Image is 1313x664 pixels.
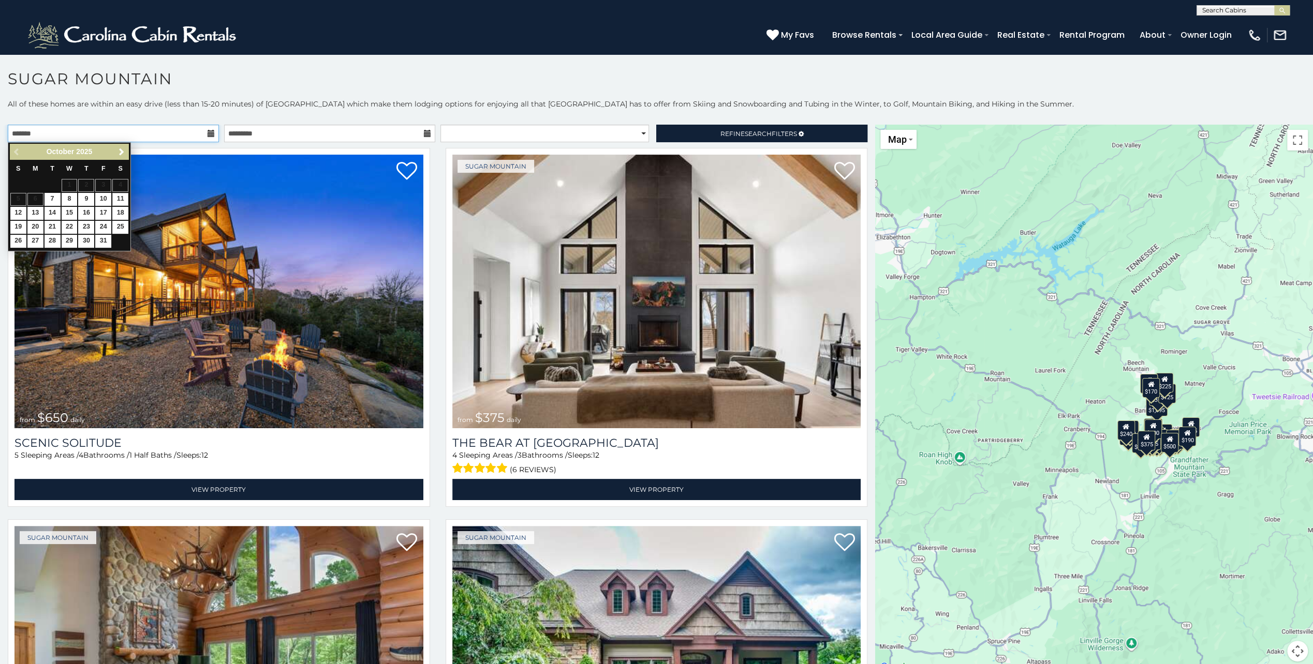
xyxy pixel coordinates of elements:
[452,436,861,450] a: The Bear At [GEOGRAPHIC_DATA]
[1054,26,1130,44] a: Rental Program
[14,155,423,428] img: Scenic Solitude
[119,165,123,172] span: Saturday
[1142,378,1160,398] div: $170
[76,147,92,156] span: 2025
[112,221,128,234] a: 25
[27,235,43,248] a: 27
[888,134,906,145] span: Map
[10,207,26,220] a: 12
[1247,28,1262,42] img: phone-regular-white.png
[452,436,861,450] h3: The Bear At Sugar Mountain
[101,165,106,172] span: Friday
[781,28,814,41] span: My Favs
[510,463,556,476] span: (6 reviews)
[1158,384,1176,403] div: $125
[1138,431,1156,450] div: $375
[1144,418,1161,438] div: $190
[45,207,61,220] a: 14
[396,532,417,554] a: Add to favorites
[452,155,861,428] a: The Bear At Sugar Mountain from $375 daily
[992,26,1050,44] a: Real Estate
[62,207,78,220] a: 15
[452,155,861,428] img: The Bear At Sugar Mountain
[14,155,423,428] a: Scenic Solitude from $650 daily
[112,207,128,220] a: 18
[20,416,35,424] span: from
[1287,130,1308,150] button: Toggle fullscreen view
[78,207,94,220] a: 16
[14,450,423,476] div: Sleeping Areas / Bathrooms / Sleeps:
[880,130,917,149] button: Change map style
[78,235,94,248] a: 30
[475,410,505,425] span: $375
[1182,417,1200,437] div: $155
[507,416,521,424] span: daily
[16,165,20,172] span: Sunday
[95,207,111,220] a: 17
[1166,430,1184,449] div: $195
[452,450,861,476] div: Sleeping Areas / Bathrooms / Sleeps:
[47,147,75,156] span: October
[37,410,68,425] span: $650
[62,193,78,206] a: 8
[14,450,19,460] span: 5
[458,531,534,544] a: Sugar Mountain
[1117,420,1135,440] div: $240
[1134,26,1171,44] a: About
[452,479,861,500] a: View Property
[26,20,241,51] img: White-1-2.png
[834,161,854,183] a: Add to favorites
[45,221,61,234] a: 21
[62,221,78,234] a: 22
[1140,374,1158,394] div: $240
[766,28,817,42] a: My Favs
[95,221,111,234] a: 24
[10,235,26,248] a: 26
[10,221,26,234] a: 19
[201,450,208,460] span: 12
[458,416,473,424] span: from
[1155,424,1172,444] div: $200
[70,416,85,424] span: daily
[79,450,83,460] span: 4
[1175,26,1237,44] a: Owner Login
[396,161,417,183] a: Add to favorites
[593,450,599,460] span: 12
[78,193,94,206] a: 9
[518,450,522,460] span: 3
[84,165,88,172] span: Thursday
[27,207,43,220] a: 13
[1132,433,1149,453] div: $650
[20,531,96,544] a: Sugar Mountain
[45,193,61,206] a: 7
[834,532,854,554] a: Add to favorites
[33,165,38,172] span: Monday
[50,165,54,172] span: Tuesday
[95,235,111,248] a: 31
[1178,427,1196,446] div: $190
[827,26,902,44] a: Browse Rentals
[745,130,772,138] span: Search
[1287,641,1308,661] button: Map camera controls
[458,160,534,173] a: Sugar Mountain
[78,221,94,234] a: 23
[27,221,43,234] a: 20
[1273,28,1287,42] img: mail-regular-white.png
[720,130,797,138] span: Refine Filters
[906,26,987,44] a: Local Area Guide
[1156,373,1173,393] div: $225
[14,479,423,500] a: View Property
[62,235,78,248] a: 29
[452,450,457,460] span: 4
[45,235,61,248] a: 28
[1146,397,1168,416] div: $1,095
[95,193,111,206] a: 10
[1144,419,1162,439] div: $300
[1161,433,1178,452] div: $500
[112,193,128,206] a: 11
[14,436,423,450] a: Scenic Solitude
[656,125,867,142] a: RefineSearchFilters
[115,145,128,158] a: Next
[117,148,126,156] span: Next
